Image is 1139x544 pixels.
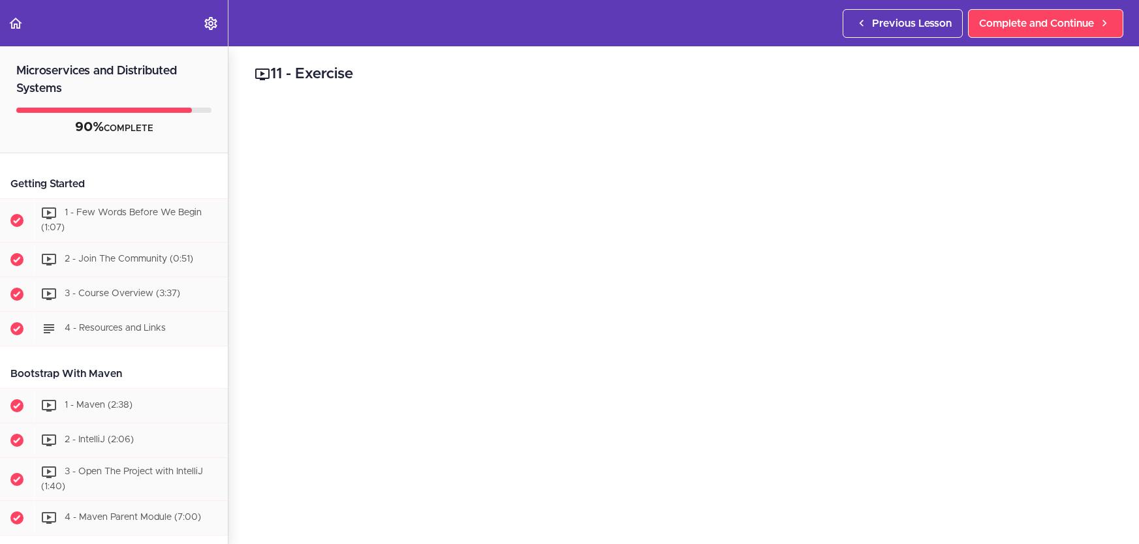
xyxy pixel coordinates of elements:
span: 2 - Join The Community (0:51) [65,254,193,264]
span: 3 - Open The Project with IntelliJ (1:40) [41,467,203,491]
h2: 11 - Exercise [255,63,1113,85]
a: Complete and Continue [968,9,1123,38]
span: 1 - Maven (2:38) [65,400,133,410]
svg: Back to course curriculum [8,16,23,31]
span: 2 - IntelliJ (2:06) [65,435,134,444]
svg: Settings Menu [203,16,219,31]
span: 4 - Maven Parent Module (7:00) [65,513,201,522]
span: 4 - Resources and Links [65,324,166,333]
span: 1 - Few Words Before We Begin (1:07) [41,208,202,232]
a: Previous Lesson [843,9,963,38]
span: 3 - Course Overview (3:37) [65,289,180,298]
div: COMPLETE [16,119,211,136]
span: Complete and Continue [979,16,1094,31]
span: Previous Lesson [872,16,952,31]
span: 90% [75,121,104,134]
